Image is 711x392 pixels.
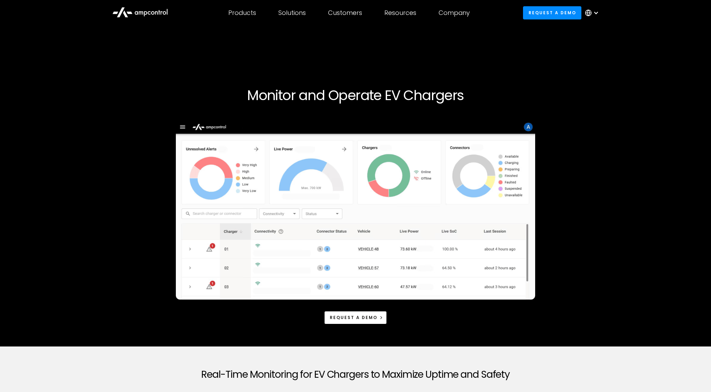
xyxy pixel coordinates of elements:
img: Ampcontrol Open Charge Point Protocol OCPP Server for EV Fleet Charging [176,120,535,300]
div: Resources [384,9,416,17]
a: Request a demo [523,6,581,19]
div: Company [439,9,470,17]
h1: Monitor and Operate EV Chargers [144,87,567,104]
a: Request a demo [324,311,387,324]
div: Products [228,9,256,17]
h2: Real-Time Monitoring for EV Chargers to Maximize Uptime and Safety [172,369,539,381]
div: Customers [328,9,362,17]
div: Solutions [278,9,306,17]
div: Request a demo [330,315,377,321]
